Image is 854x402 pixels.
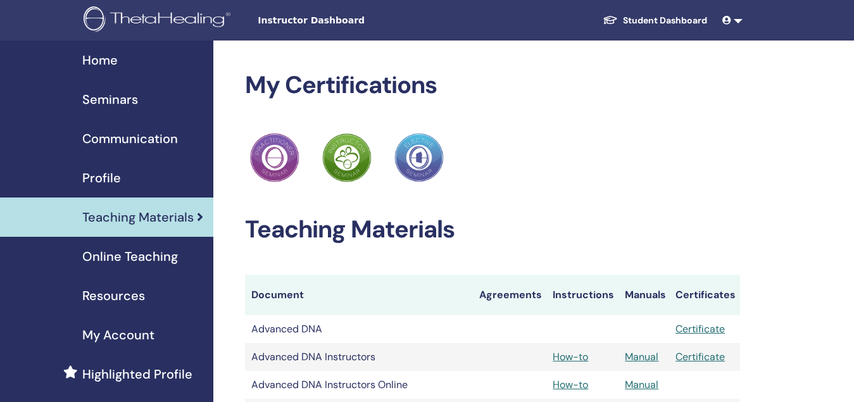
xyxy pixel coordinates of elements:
[322,133,372,182] img: Practitioner
[245,71,740,100] h2: My Certifications
[593,9,717,32] a: Student Dashboard
[82,286,145,305] span: Resources
[82,247,178,266] span: Online Teaching
[603,15,618,25] img: graduation-cap-white.svg
[625,350,658,363] a: Manual
[82,208,194,227] span: Teaching Materials
[245,371,473,399] td: Advanced DNA Instructors Online
[546,275,619,315] th: Instructions
[82,168,121,187] span: Profile
[82,365,192,384] span: Highlighted Profile
[245,315,473,343] td: Advanced DNA
[553,350,588,363] a: How-to
[394,133,444,182] img: Practitioner
[473,275,546,315] th: Agreements
[245,215,740,244] h2: Teaching Materials
[619,275,669,315] th: Manuals
[625,378,658,391] a: Manual
[675,322,725,336] a: Certificate
[245,343,473,371] td: Advanced DNA Instructors
[82,325,154,344] span: My Account
[553,378,588,391] a: How-to
[245,275,473,315] th: Document
[82,51,118,70] span: Home
[675,350,725,363] a: Certificate
[82,90,138,109] span: Seminars
[258,14,448,27] span: Instructor Dashboard
[84,6,235,35] img: logo.png
[82,129,178,148] span: Communication
[669,275,740,315] th: Certificates
[250,133,299,182] img: Practitioner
